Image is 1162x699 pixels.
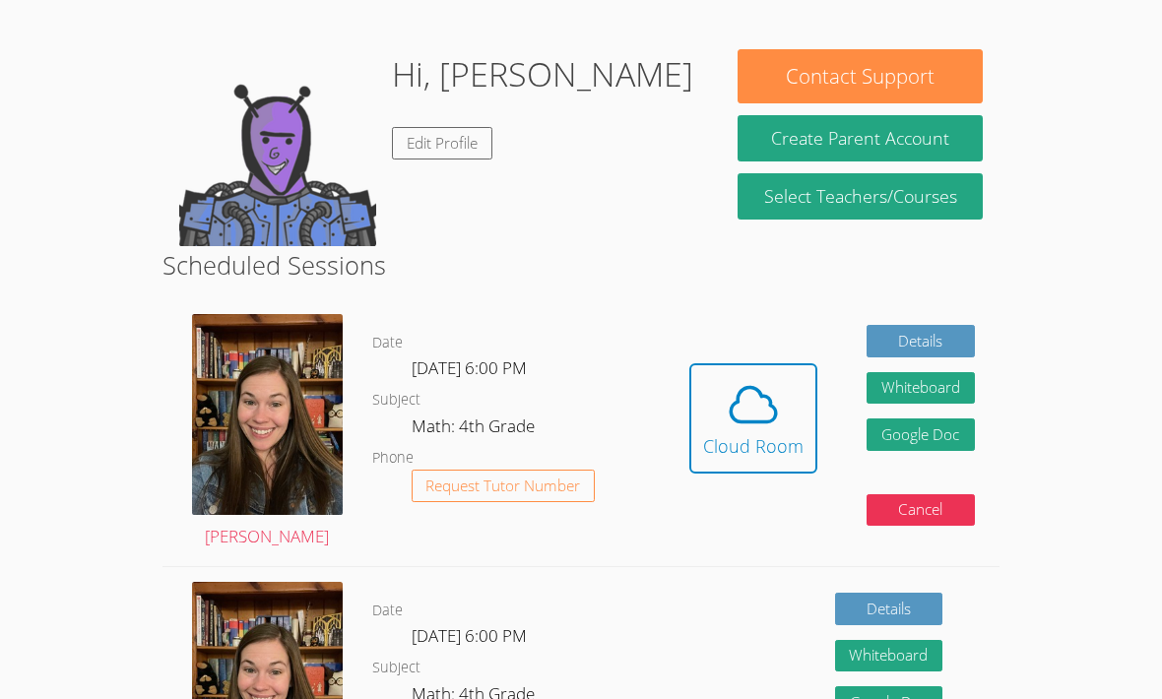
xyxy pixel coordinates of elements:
dt: Date [372,599,403,623]
dt: Phone [372,446,414,471]
button: Request Tutor Number [412,470,596,502]
div: Cloud Room [703,432,804,460]
dt: Date [372,331,403,355]
button: Cancel [867,494,975,527]
img: avatar.png [192,314,342,514]
h2: Scheduled Sessions [162,246,1000,284]
button: Contact Support [738,49,983,103]
h1: Hi, [PERSON_NAME] [392,49,693,99]
span: [DATE] 6:00 PM [412,624,527,647]
button: Create Parent Account [738,115,983,161]
dd: Math: 4th Grade [412,413,539,446]
button: Cloud Room [689,363,817,474]
a: Edit Profile [392,127,492,159]
a: Select Teachers/Courses [738,173,983,220]
img: default.png [179,49,376,246]
a: Google Doc [867,418,975,451]
dt: Subject [372,656,420,680]
span: Request Tutor Number [425,478,580,493]
button: Whiteboard [867,372,975,405]
button: Whiteboard [835,640,943,672]
a: Details [867,325,975,357]
a: [PERSON_NAME] [192,314,342,551]
a: Details [835,593,943,625]
dt: Subject [372,388,420,413]
span: [DATE] 6:00 PM [412,356,527,379]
